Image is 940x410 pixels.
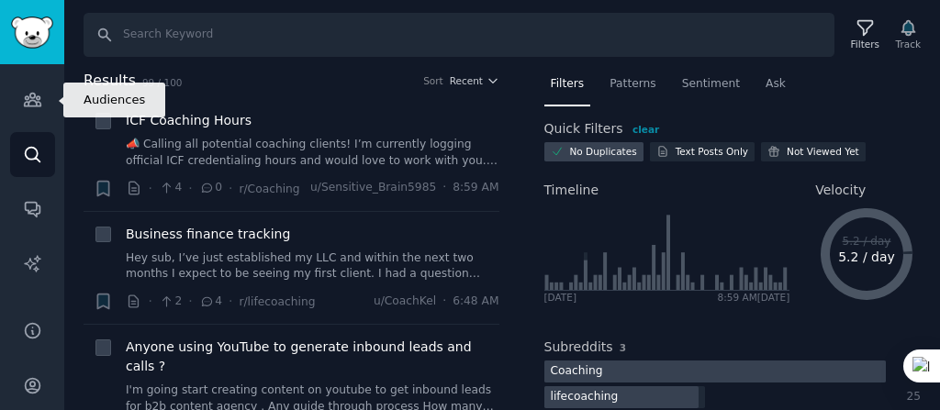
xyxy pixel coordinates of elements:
span: · [149,179,152,198]
span: 6:48 AM [453,294,498,310]
span: · [229,179,232,198]
div: No Duplicates [570,145,637,158]
span: r/lifecoaching [239,295,315,308]
span: Ask [766,76,786,93]
a: 📣 Calling all potential coaching clients! I’m currently logging official ICF credentialing hours ... [126,137,499,169]
span: Timeline [544,181,599,200]
a: Anyone using YouTube to generate inbound leads and calls ? [126,338,499,376]
span: 4 [159,180,182,196]
span: · [188,179,192,198]
span: · [442,180,446,196]
span: Recent [450,74,483,87]
div: [DATE] [544,291,577,304]
span: 0 [199,180,222,196]
span: 99 / 100 [142,77,183,88]
h2: Subreddits [544,338,613,357]
div: Text Posts Only [676,145,748,158]
span: · [229,292,232,311]
div: Filters [851,38,879,50]
span: Results [84,70,136,93]
span: 8:59 AM [453,180,498,196]
span: 2 [159,294,182,310]
img: GummySearch logo [11,17,53,49]
div: Sort [423,74,443,87]
span: Filters [551,76,585,93]
span: u/Sensitive_Brain5985 [310,180,436,196]
div: Not Viewed Yet [787,145,859,158]
span: · [442,294,446,310]
div: 8:59 AM [DATE] [718,291,790,304]
span: Patterns [610,76,655,93]
text: 5.2 / day [838,249,895,264]
a: ICF Coaching Hours [126,111,252,130]
span: · [149,292,152,311]
div: lifecoaching [544,386,625,409]
input: Search Keyword [84,13,834,57]
span: 4 [199,294,222,310]
span: Velocity [815,181,866,200]
span: r/Coaching [239,183,299,195]
span: clear [632,124,659,135]
a: Business finance tracking [126,225,290,244]
text: 5.2 / day [843,235,891,248]
button: Recent [450,74,499,87]
h2: Quick Filters [544,119,623,139]
a: Hey sub, I’ve just established my LLC and within the next two months I expect to be seeing my fir... [126,250,499,283]
span: · [188,292,192,311]
span: 3 [620,342,626,353]
span: u/CoachKel [374,294,436,310]
div: Coaching [544,360,610,383]
span: Sentiment [682,76,740,93]
div: 25 [905,389,922,405]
